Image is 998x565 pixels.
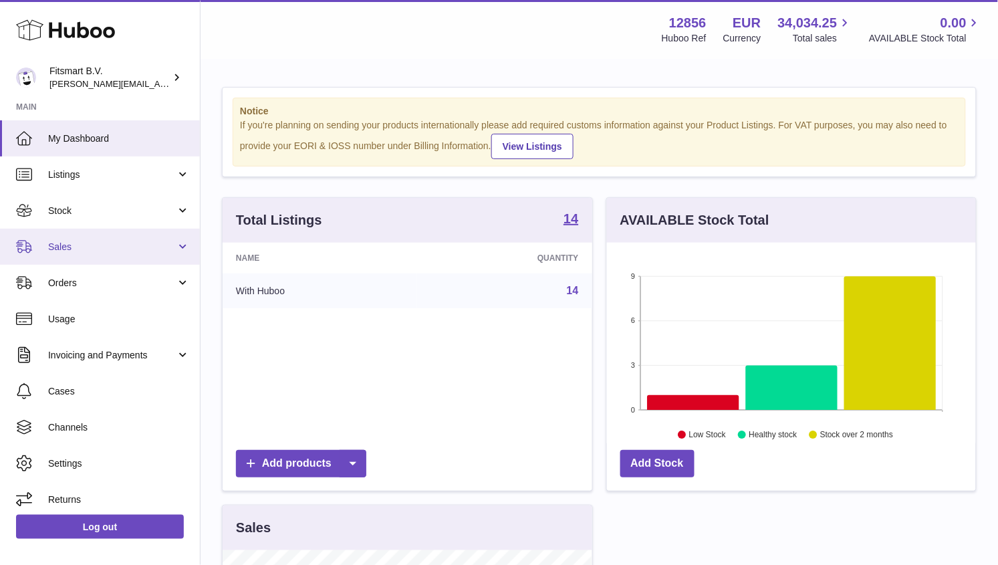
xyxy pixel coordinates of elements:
[749,430,797,439] text: Healthy stock
[733,14,761,32] strong: EUR
[631,406,635,414] text: 0
[48,241,176,253] span: Sales
[820,430,893,439] text: Stock over 2 months
[777,14,852,45] a: 34,034.25 Total sales
[16,68,36,88] img: jonathan@leaderoo.com
[723,32,761,45] div: Currency
[240,119,959,159] div: If you're planning on sending your products internationally please add required customs informati...
[689,430,726,439] text: Low Stock
[223,273,417,308] td: With Huboo
[48,132,190,145] span: My Dashboard
[236,211,322,229] h3: Total Listings
[48,168,176,181] span: Listings
[48,385,190,398] span: Cases
[417,243,592,273] th: Quantity
[669,14,707,32] strong: 12856
[240,105,959,118] strong: Notice
[236,450,366,477] a: Add products
[631,317,635,325] text: 6
[631,361,635,369] text: 3
[564,212,578,225] strong: 14
[49,65,170,90] div: Fitsmart B.V.
[491,134,574,159] a: View Listings
[48,493,190,506] span: Returns
[16,515,184,539] a: Log out
[662,32,707,45] div: Huboo Ref
[48,457,190,470] span: Settings
[620,450,695,477] a: Add Stock
[236,519,271,537] h3: Sales
[777,14,837,32] span: 34,034.25
[567,285,579,296] a: 14
[620,211,769,229] h3: AVAILABLE Stock Total
[49,78,268,89] span: [PERSON_NAME][EMAIL_ADDRESS][DOMAIN_NAME]
[631,272,635,280] text: 9
[48,313,190,326] span: Usage
[869,14,982,45] a: 0.00 AVAILABLE Stock Total
[48,421,190,434] span: Channels
[223,243,417,273] th: Name
[793,32,852,45] span: Total sales
[941,14,967,32] span: 0.00
[564,212,578,228] a: 14
[48,205,176,217] span: Stock
[48,277,176,290] span: Orders
[48,349,176,362] span: Invoicing and Payments
[869,32,982,45] span: AVAILABLE Stock Total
